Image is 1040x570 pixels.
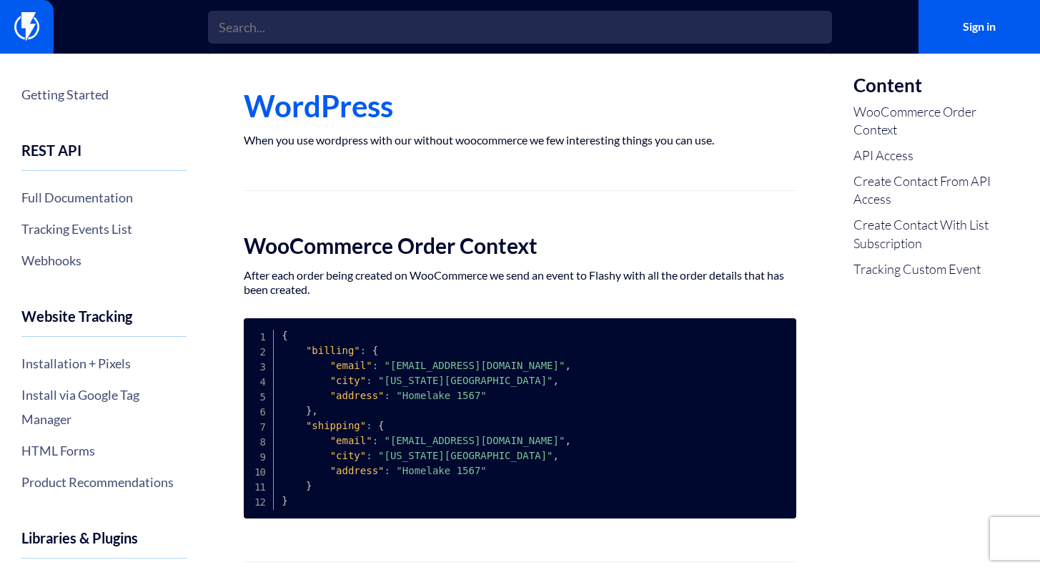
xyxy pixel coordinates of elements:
[244,268,796,297] p: After each order being created on WooCommerce we send an event to Flashy with all the order detai...
[366,375,372,386] span: :
[21,530,187,559] h4: Libraries & Plugins
[21,142,187,171] h4: REST API
[378,375,553,386] span: "[US_STATE][GEOGRAPHIC_DATA]"
[330,435,372,446] span: "email"
[553,450,559,461] span: ,
[21,351,187,375] a: Installation + Pixels
[372,345,378,356] span: {
[244,234,796,257] h2: WooCommerce Order Context
[306,405,312,416] span: }
[21,185,187,210] a: Full Documentation
[378,450,553,461] span: "[US_STATE][GEOGRAPHIC_DATA]"
[366,450,372,461] span: :
[853,216,1019,252] a: Create Contact With List Subscription
[306,480,312,491] span: }
[385,360,565,371] span: "[EMAIL_ADDRESS][DOMAIN_NAME]"
[21,217,187,241] a: Tracking Events List
[360,345,366,356] span: :
[312,405,317,416] span: ,
[330,390,385,401] span: "address"
[384,465,390,476] span: :
[396,465,486,476] span: "Homelake 1567"
[208,11,832,44] input: Search...
[330,465,385,476] span: "address"
[21,248,187,272] a: Webhooks
[21,308,187,337] h4: Website Tracking
[244,133,796,147] p: When you use wordpress with our without woocommerce we few interesting things you can use.
[21,82,187,107] a: Getting Started
[385,435,565,446] span: "[EMAIL_ADDRESS][DOMAIN_NAME]"
[306,345,360,356] span: "billing"
[330,375,367,386] span: "city"
[21,438,187,463] a: HTML Forms
[330,450,367,461] span: "city"
[378,420,384,431] span: {
[244,89,796,122] h1: WordPress
[366,420,372,431] span: :
[553,375,559,386] span: ,
[372,435,378,446] span: :
[21,383,187,431] a: Install via Google Tag Manager
[330,360,372,371] span: "email"
[853,75,1019,96] h3: Content
[853,103,1019,139] a: WooCommerce Order Context
[565,360,570,371] span: ,
[282,495,287,506] span: }
[384,390,390,401] span: :
[21,470,187,494] a: Product Recommendations
[282,330,287,341] span: {
[372,360,378,371] span: :
[853,260,1019,279] a: Tracking Custom Event
[853,172,1019,209] a: Create Contact From API Access
[853,147,1019,165] a: API Access
[565,435,570,446] span: ,
[306,420,366,431] span: "shipping"
[396,390,486,401] span: "Homelake 1567"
